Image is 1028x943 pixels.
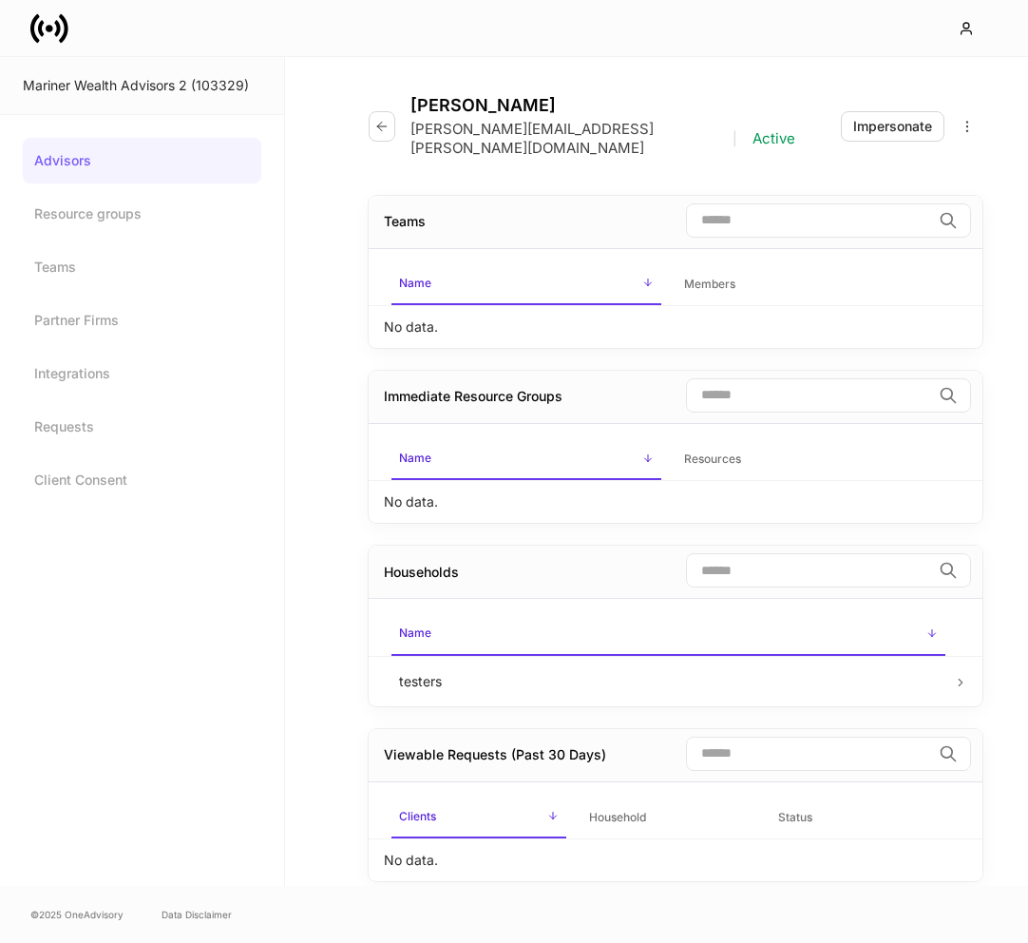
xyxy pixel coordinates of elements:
span: © 2025 OneAdvisory [30,907,124,922]
a: Partner Firms [23,298,261,343]
span: Name [391,614,945,655]
p: No data. [384,851,438,870]
div: Mariner Wealth Advisors 2 (103329) [23,76,261,95]
div: Viewable Requests (Past 30 Days) [384,745,606,764]
h6: Household [589,808,646,826]
h6: Status [778,808,812,826]
h6: Resources [684,450,741,468]
h6: Name [399,274,431,292]
button: Impersonate [841,111,944,142]
span: Resources [676,440,946,479]
span: Status [771,799,945,837]
p: No data. [384,492,438,511]
a: Advisors [23,138,261,183]
span: Clients [391,798,566,838]
td: testers [384,656,953,706]
span: Members [676,265,946,304]
h4: [PERSON_NAME] [410,95,795,116]
p: No data. [384,318,438,337]
a: Resource groups [23,191,261,237]
a: Integrations [23,351,261,396]
h6: Name [399,624,431,642]
a: Teams [23,244,261,290]
a: Requests [23,404,261,450]
p: | [733,129,737,148]
div: Teams [384,212,426,231]
div: Immediate Resource Groups [384,387,562,406]
a: Data Disclaimer [162,907,232,922]
p: [PERSON_NAME][EMAIL_ADDRESS][PERSON_NAME][DOMAIN_NAME] [410,120,717,158]
h6: Members [684,275,735,293]
span: Household [581,799,756,837]
h6: Clients [399,807,436,825]
a: Client Consent [23,457,261,503]
h6: Name [399,449,431,467]
span: Name [391,264,661,305]
span: Name [391,439,661,480]
p: Active [752,129,795,148]
div: Households [384,563,459,582]
div: Impersonate [853,117,932,136]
